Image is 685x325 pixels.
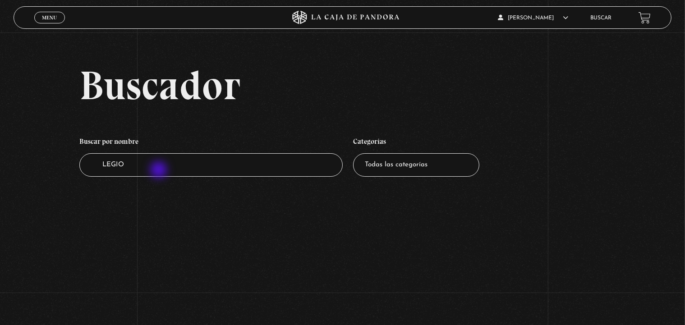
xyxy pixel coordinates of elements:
h4: Categorías [353,133,479,153]
span: [PERSON_NAME] [498,15,568,21]
a: Buscar [590,15,611,21]
span: Menu [42,15,57,20]
h2: Buscador [79,65,671,105]
span: Cerrar [39,23,60,29]
a: View your shopping cart [639,12,651,24]
h4: Buscar por nombre [79,133,342,153]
